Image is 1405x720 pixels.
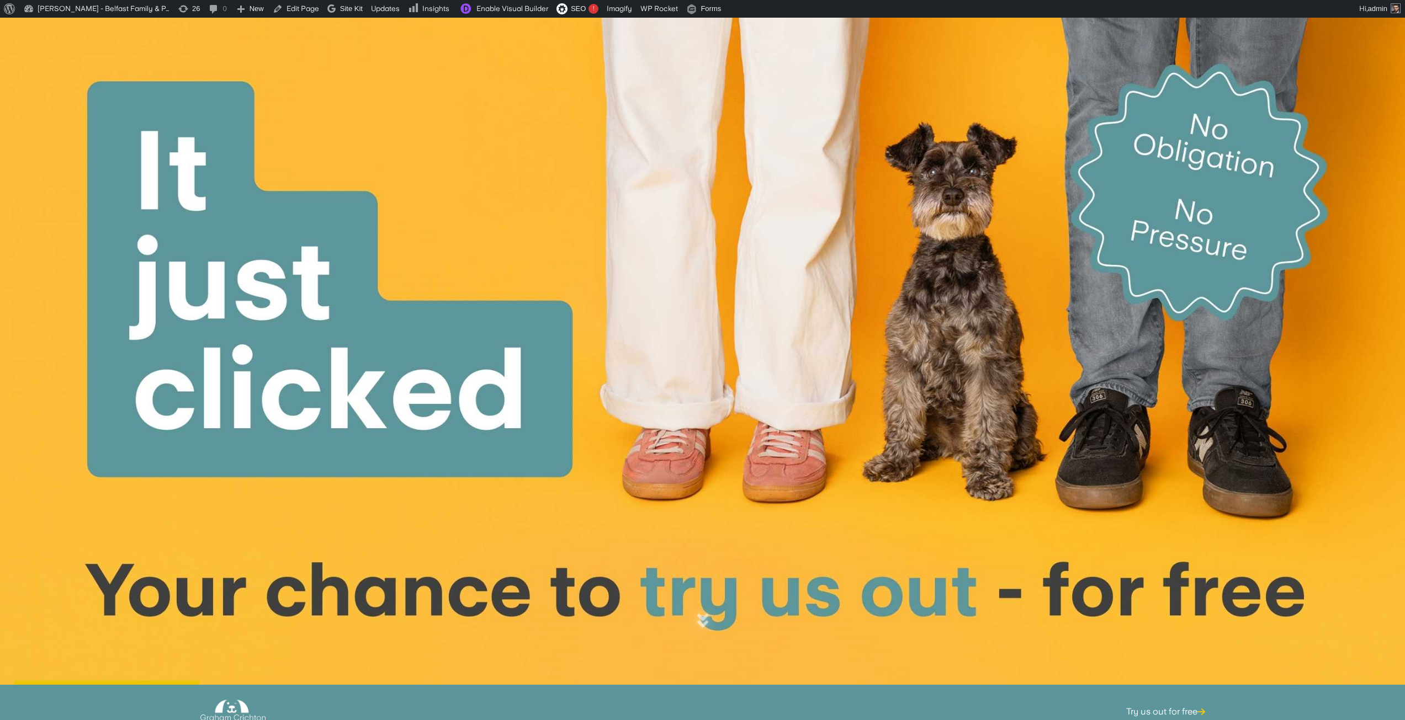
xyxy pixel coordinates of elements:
span: Site Kit [340,4,363,13]
div: ! [588,4,598,14]
span: SEO [571,4,586,13]
span: admin [1368,4,1387,13]
a: Book Your Free Taster Session [14,680,200,706]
